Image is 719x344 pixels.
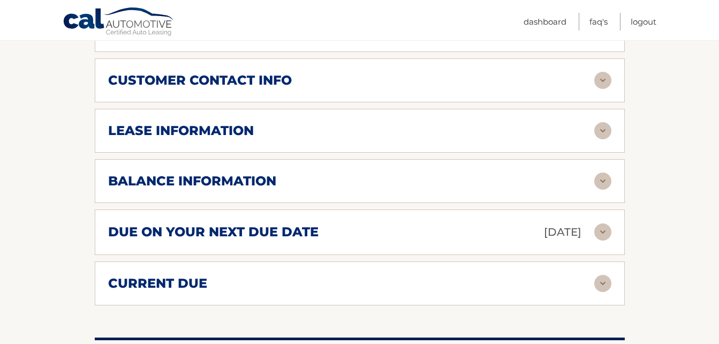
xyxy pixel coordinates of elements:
h2: balance information [108,173,276,189]
img: accordion-rest.svg [594,223,611,241]
img: accordion-rest.svg [594,173,611,190]
p: [DATE] [544,223,581,242]
h2: due on your next due date [108,224,319,240]
img: accordion-rest.svg [594,122,611,139]
h2: current due [108,275,207,291]
a: Cal Automotive [63,7,175,38]
a: Dashboard [524,13,566,31]
a: Logout [631,13,656,31]
a: FAQ's [589,13,608,31]
h2: lease information [108,123,254,139]
h2: customer contact info [108,72,292,88]
img: accordion-rest.svg [594,72,611,89]
img: accordion-rest.svg [594,275,611,292]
